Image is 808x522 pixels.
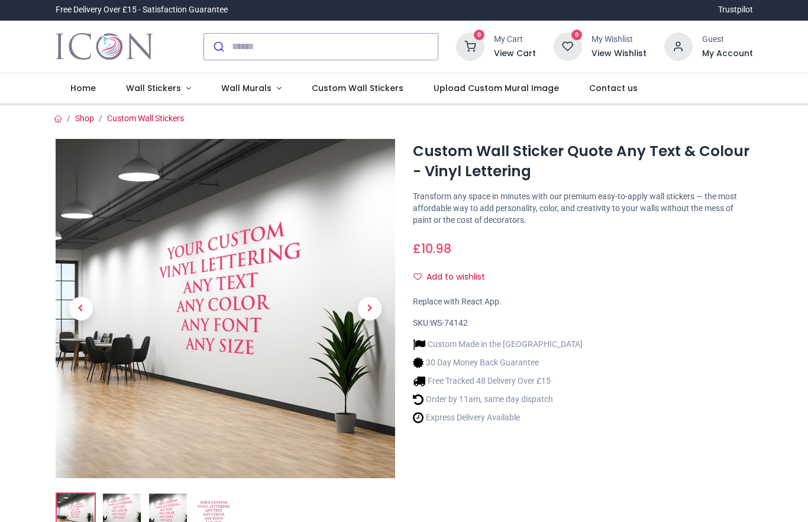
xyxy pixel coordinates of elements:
div: Guest [702,34,753,46]
a: Wall Stickers [111,73,206,104]
span: Wall Stickers [126,82,181,94]
a: Shop [75,114,94,123]
a: 0 [554,41,582,50]
span: £ [413,240,451,257]
h1: Custom Wall Sticker Quote Any Text & Colour - Vinyl Lettering [413,141,753,182]
img: Icon Wall Stickers [56,30,153,63]
a: My Account [702,48,753,60]
div: SKU: [413,317,753,329]
div: Replace with React App. [413,296,753,308]
a: View Wishlist [592,48,647,60]
div: Free Delivery Over £15 - Satisfaction Guarantee [56,4,228,16]
sup: 0 [474,30,485,41]
span: Contact us [589,82,638,94]
span: Upload Custom Mural Image [434,82,559,94]
button: Add to wishlistAdd to wishlist [413,267,495,287]
sup: 0 [571,30,583,41]
span: Previous [69,297,93,320]
img: Custom Wall Sticker Quote Any Text & Colour - Vinyl Lettering [56,139,396,479]
li: 30 Day Money Back Guarantee [413,356,583,369]
a: View Cart [494,48,536,60]
div: My Wishlist [592,34,647,46]
i: Add to wishlist [413,273,422,281]
button: Submit [204,34,232,60]
div: My Cart [494,34,536,46]
span: WS-74142 [430,318,468,328]
span: Wall Murals [221,82,272,94]
li: Express Delivery Available [413,411,583,424]
a: 0 [456,41,484,50]
li: Custom Made in the [GEOGRAPHIC_DATA] [413,338,583,351]
a: Trustpilot [718,4,753,16]
li: Free Tracked 48 Delivery Over £15 [413,375,583,387]
a: Wall Murals [206,73,296,104]
a: Logo of Icon Wall Stickers [56,30,153,63]
li: Order by 11am, same day dispatch [413,393,583,406]
a: Custom Wall Stickers [107,114,184,123]
span: Custom Wall Stickers [312,82,403,94]
a: Previous [56,190,106,427]
span: Next [358,297,382,320]
span: 10.98 [421,240,451,257]
p: Transform any space in minutes with our premium easy-to-apply wall stickers — the most affordable... [413,191,753,226]
a: Next [344,190,395,427]
span: Home [70,82,96,94]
